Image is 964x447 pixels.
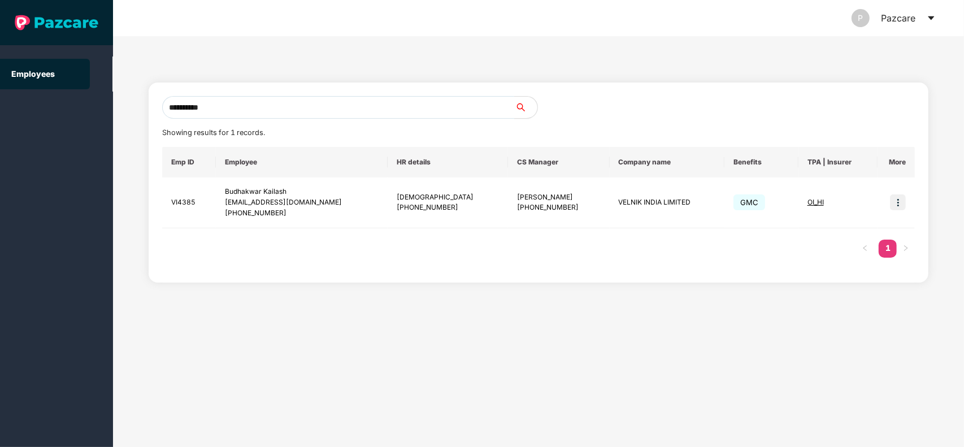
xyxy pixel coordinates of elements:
[927,14,936,23] span: caret-down
[225,186,379,197] div: Budhakwar Kailash
[514,103,537,112] span: search
[879,240,897,258] li: 1
[508,147,609,177] th: CS Manager
[517,192,600,203] div: [PERSON_NAME]
[610,147,724,177] th: Company name
[798,147,878,177] th: TPA | Insurer
[162,147,216,177] th: Emp ID
[897,240,915,258] li: Next Page
[858,9,863,27] span: P
[162,128,265,137] span: Showing results for 1 records.
[397,202,500,213] div: [PHONE_NUMBER]
[216,147,388,177] th: Employee
[897,240,915,258] button: right
[890,194,906,210] img: icon
[610,177,724,228] td: VELNIK INDIA LIMITED
[11,69,55,79] a: Employees
[724,147,798,177] th: Benefits
[162,177,216,228] td: VI4385
[388,147,509,177] th: HR details
[514,96,538,119] button: search
[225,197,379,208] div: [EMAIL_ADDRESS][DOMAIN_NAME]
[856,240,874,258] li: Previous Page
[862,245,869,251] span: left
[225,208,379,219] div: [PHONE_NUMBER]
[878,147,915,177] th: More
[879,240,897,257] a: 1
[807,198,824,206] span: OI_HI
[733,194,765,210] span: GMC
[397,192,500,203] div: [DEMOGRAPHIC_DATA]
[856,240,874,258] button: left
[902,245,909,251] span: right
[517,202,600,213] div: [PHONE_NUMBER]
